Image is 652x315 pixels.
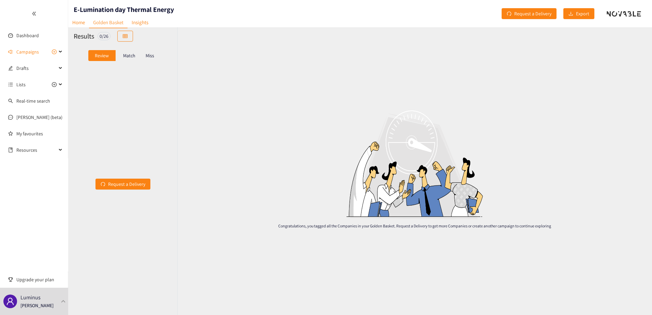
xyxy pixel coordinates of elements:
[618,282,652,315] div: Chatwidget
[123,53,135,58] p: Match
[514,10,551,17] span: Request a Delivery
[16,143,57,157] span: Resources
[146,53,154,58] p: Miss
[74,31,94,41] h2: Results
[563,8,594,19] button: downloadExport
[618,282,652,315] iframe: Chat Widget
[52,49,57,54] span: plus-circle
[16,114,62,120] a: [PERSON_NAME] (beta)
[108,180,145,188] span: Request a Delivery
[52,82,57,87] span: plus-circle
[16,273,63,286] span: Upgrade your plan
[89,17,128,28] a: Golden Basket
[8,82,13,87] span: unordered-list
[16,78,26,91] span: Lists
[8,277,13,282] span: trophy
[8,66,13,71] span: edit
[16,61,57,75] span: Drafts
[20,293,41,302] p: Luminus
[8,49,13,54] span: sound
[568,11,573,17] span: download
[74,5,174,14] h1: E-Lumination day Thermal Energy
[101,182,105,187] span: redo
[507,11,512,17] span: redo
[98,32,110,40] div: 0 / 26
[16,98,50,104] a: Real-time search
[6,297,14,305] span: user
[20,302,54,309] p: [PERSON_NAME]
[32,11,36,16] span: double-left
[276,223,553,229] p: Congratulations, you tagged all the Companies in your Golden Basket. Request a Delivery to get mo...
[117,31,133,42] button: table
[8,148,13,152] span: book
[123,34,128,39] span: table
[16,127,63,140] a: My favourites
[95,53,109,58] p: Review
[16,45,39,59] span: Campaigns
[16,32,39,39] a: Dashboard
[95,179,150,190] button: redoRequest a Delivery
[68,17,89,28] a: Home
[502,8,557,19] button: redoRequest a Delivery
[128,17,152,28] a: Insights
[576,10,589,17] span: Export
